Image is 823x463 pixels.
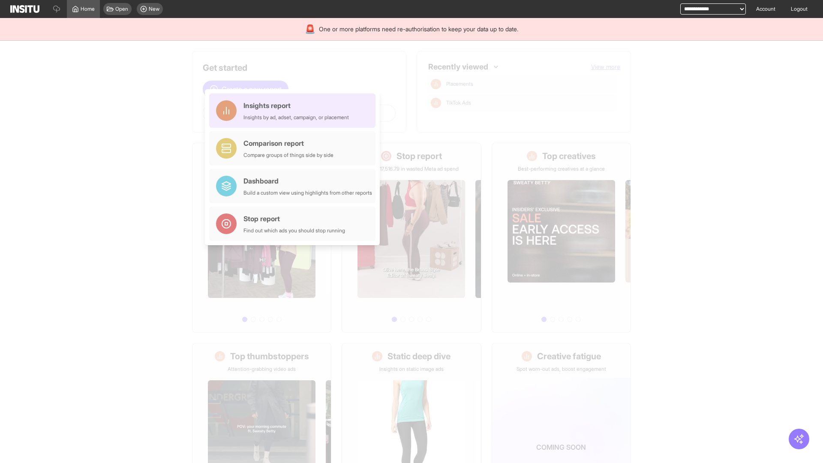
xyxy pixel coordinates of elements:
[243,138,333,148] div: Comparison report
[243,114,349,121] div: Insights by ad, adset, campaign, or placement
[243,189,372,196] div: Build a custom view using highlights from other reports
[319,25,518,33] span: One or more platforms need re-authorisation to keep your data up to date.
[243,100,349,111] div: Insights report
[149,6,159,12] span: New
[243,176,372,186] div: Dashboard
[10,5,39,13] img: Logo
[243,213,345,224] div: Stop report
[305,23,315,35] div: 🚨
[243,152,333,159] div: Compare groups of things side by side
[243,227,345,234] div: Find out which ads you should stop running
[81,6,95,12] span: Home
[115,6,128,12] span: Open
